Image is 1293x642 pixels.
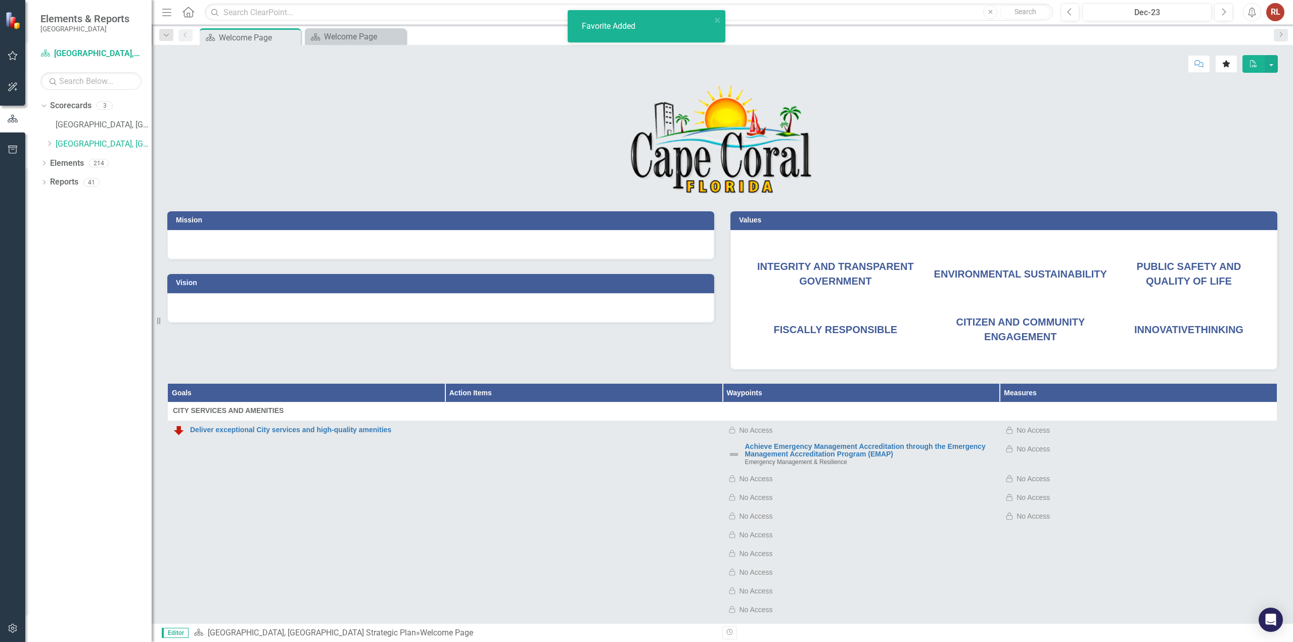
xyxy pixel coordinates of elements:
a: Reports [50,176,78,188]
div: No Access [1017,444,1050,454]
span: CITY SERVICES AND AMENITIES [173,405,1272,416]
a: [GEOGRAPHIC_DATA], [GEOGRAPHIC_DATA] Strategic Plan [56,139,152,150]
a: [GEOGRAPHIC_DATA], [GEOGRAPHIC_DATA] Business Initiatives [56,119,152,131]
div: Welcome Page [324,30,403,43]
div: Favorite Added [582,21,638,32]
span: Search [1014,8,1036,16]
span: ENGAGEMENT [984,331,1056,342]
button: Search [1000,5,1050,19]
div: No Access [739,425,772,435]
td: Double-Click to Edit Right Click for Context Menu [722,439,1000,469]
div: No Access [739,548,772,559]
img: Not Defined [728,448,740,461]
span: INNOVATIVE [1134,324,1243,335]
div: 41 [83,178,100,187]
a: [GEOGRAPHIC_DATA], [GEOGRAPHIC_DATA] Strategic Plan [208,628,416,637]
img: Cape Coral, FL -- Logo [630,83,815,197]
h3: Values [739,216,1272,224]
button: close [714,14,721,26]
div: 3 [97,102,113,110]
span: INTEGRITY AND TRANSPARENT GOVERNMENT [757,261,914,287]
span: Emergency Management & Resilience [745,458,847,466]
span: Editor [162,628,189,638]
a: Welcome Page [307,30,403,43]
div: No Access [739,492,772,502]
div: No Access [739,567,772,577]
span: PUBLIC SAFETY AND QUALITY OF LIFE [1137,261,1241,287]
div: Welcome Page [219,31,298,44]
a: Achieve Emergency Management Accreditation through the Emergency Management Accreditation Program... [745,443,995,458]
span: CITIZEN AND COMMUNITY [956,316,1085,328]
a: Scorecards [50,100,91,112]
div: Dec-23 [1086,7,1208,19]
div: No Access [739,511,772,521]
div: No Access [1017,425,1050,435]
button: RL [1266,3,1284,21]
span: FISCALLY RESPONSIBLE [774,324,898,335]
div: No Access [739,605,772,615]
input: Search Below... [40,72,142,90]
div: Open Intercom Messenger [1259,608,1283,632]
img: Behind Schedule or Not Started [173,424,185,436]
div: No Access [1017,492,1050,502]
div: No Access [1017,511,1050,521]
a: Deliver exceptional City services and high-quality amenities [190,426,440,434]
h3: Vision [176,279,709,287]
img: ClearPoint Strategy [5,11,23,29]
td: Double-Click to Edit [168,402,1277,421]
a: [GEOGRAPHIC_DATA], [GEOGRAPHIC_DATA] Strategic Plan [40,48,142,60]
div: No Access [739,623,772,633]
div: Welcome Page [420,628,473,637]
div: No Access [739,530,772,540]
span: Elements & Reports [40,13,129,25]
h3: Mission [176,216,709,224]
span: ENVIRONMENTAL SUSTAINABILITY [934,268,1107,280]
span: THINKING [1194,324,1243,335]
input: Search ClearPoint... [205,4,1053,21]
div: No Access [739,474,772,484]
div: » [194,627,715,639]
div: No Access [739,586,772,596]
small: [GEOGRAPHIC_DATA] [40,25,129,33]
div: 214 [89,159,109,167]
div: No Access [1017,474,1050,484]
a: Elements [50,158,84,169]
button: Dec-23 [1082,3,1212,21]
